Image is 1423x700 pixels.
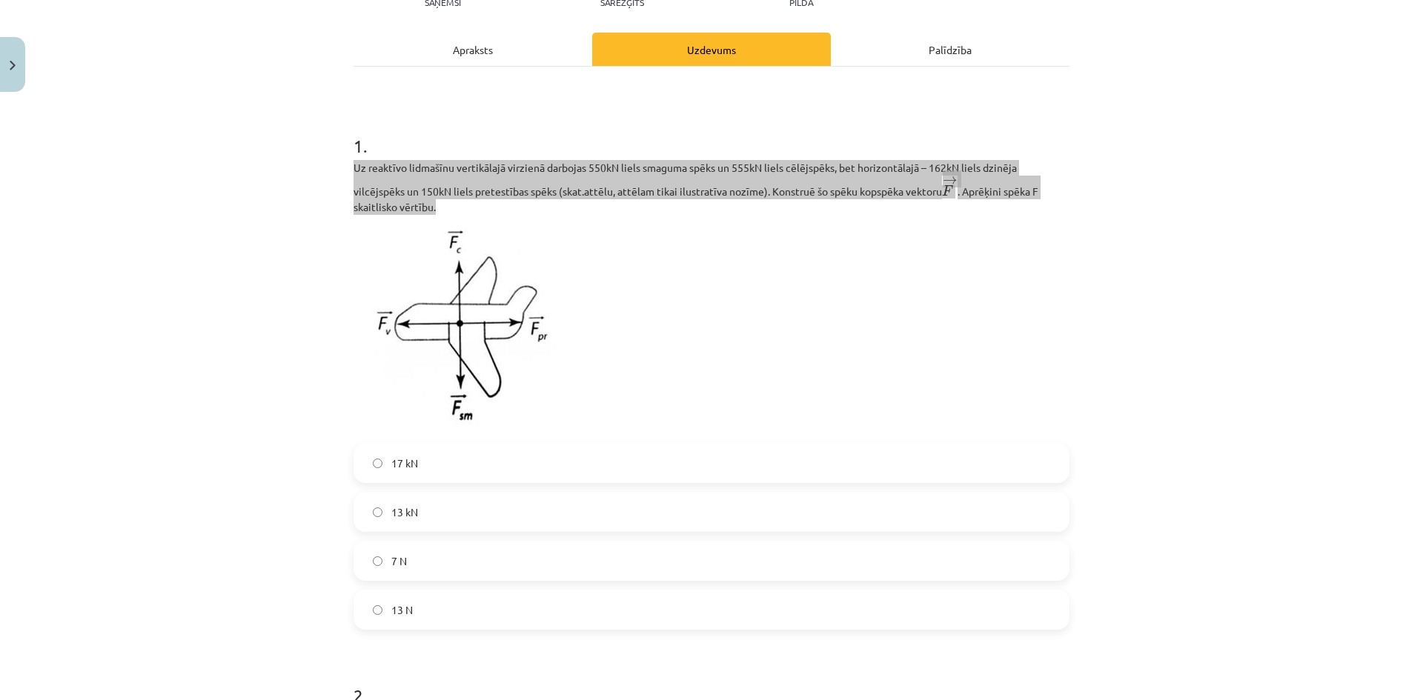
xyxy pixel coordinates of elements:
[391,456,418,471] span: 17 kN
[942,185,953,196] span: F
[373,507,382,517] input: 13 kN
[354,33,592,66] div: Apraksts
[391,553,407,569] span: 7 N
[10,61,16,70] img: icon-close-lesson-0947bae3869378f0d4975bcd49f059093ad1ed9edebbc8119c70593378902aed.svg
[592,33,831,66] div: Uzdevums
[354,110,1069,156] h1: 1 .
[391,602,413,618] span: 13 N
[354,160,1069,215] p: Uz reaktīvo lidmašīnu vertikālajā virzienā darbojas 550kN liels smaguma spēks un 555kN liels cēlē...
[391,504,418,520] span: 13 kN
[373,556,382,566] input: 7 N
[943,176,958,184] span: →
[373,459,382,468] input: 17 kN
[373,605,382,615] input: 13 N
[831,33,1069,66] div: Palīdzība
